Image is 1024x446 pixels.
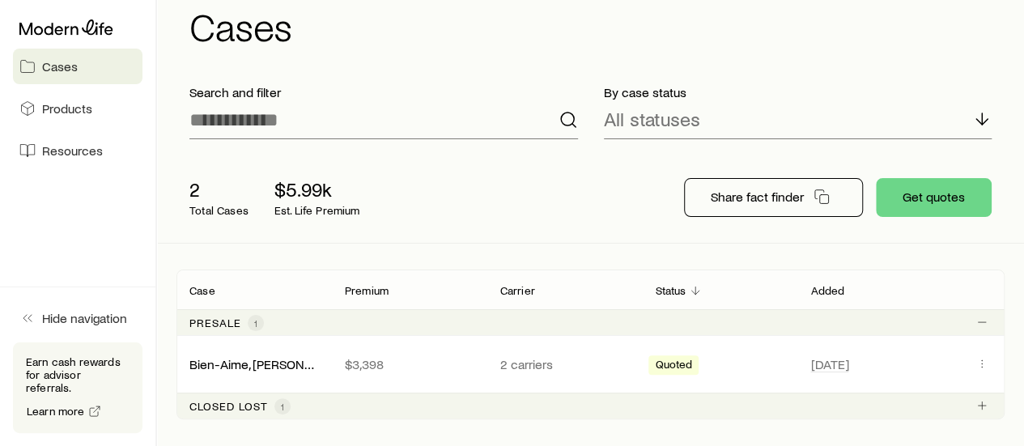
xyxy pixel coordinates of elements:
p: Est. Life Premium [274,204,360,217]
p: By case status [604,84,992,100]
p: 2 carriers [500,356,630,372]
p: 2 [189,178,249,201]
span: 1 [254,316,257,329]
p: $5.99k [274,178,360,201]
span: Cases [42,58,78,74]
span: Hide navigation [42,310,127,326]
p: Status [655,284,686,297]
h1: Cases [189,6,1005,45]
p: Added [810,284,844,297]
span: 1 [281,400,284,413]
span: [DATE] [810,356,848,372]
div: Bien-Aime, [PERSON_NAME] [189,356,319,373]
p: Closed lost [189,400,268,413]
a: Resources [13,133,142,168]
button: Get quotes [876,178,992,217]
p: Presale [189,316,241,329]
p: Carrier [500,284,535,297]
span: Resources [42,142,103,159]
div: Earn cash rewards for advisor referrals.Learn more [13,342,142,433]
p: Earn cash rewards for advisor referrals. [26,355,130,394]
span: Products [42,100,92,117]
p: Premium [345,284,389,297]
div: Client cases [176,270,1005,419]
p: Search and filter [189,84,578,100]
p: All statuses [604,108,700,130]
button: Share fact finder [684,178,863,217]
a: Products [13,91,142,126]
p: Share fact finder [711,189,804,205]
p: Total Cases [189,204,249,217]
p: $3,398 [345,356,474,372]
a: Cases [13,49,142,84]
a: Bien-Aime, [PERSON_NAME] [189,356,350,372]
span: Learn more [27,406,85,417]
span: Quoted [655,358,692,375]
button: Hide navigation [13,300,142,336]
p: Case [189,284,215,297]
